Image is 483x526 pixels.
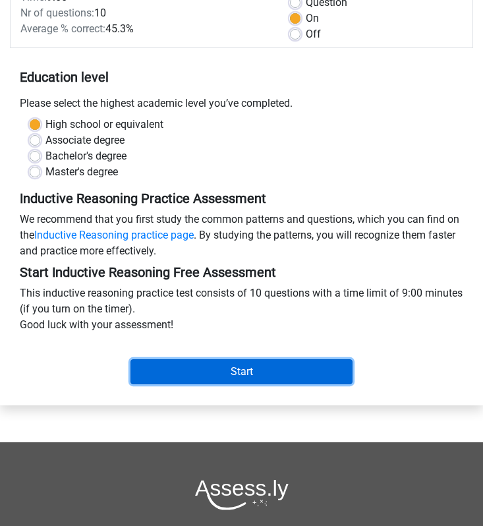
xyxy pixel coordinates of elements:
[45,164,118,180] label: Master's degree
[20,22,105,35] span: Average % correct:
[20,190,463,206] h5: Inductive Reasoning Practice Assessment
[20,7,94,19] span: Nr of questions:
[45,117,163,132] label: High school or equivalent
[306,26,321,42] label: Off
[10,96,473,117] div: Please select the highest academic level you’ve completed.
[306,11,319,26] label: On
[10,285,473,338] div: This inductive reasoning practice test consists of 10 questions with a time limit of 9:00 minutes...
[130,359,353,384] input: Start
[20,64,463,90] h5: Education level
[11,5,280,21] div: 10
[34,229,194,241] a: Inductive Reasoning practice page
[195,479,289,510] img: Assessly logo
[45,132,125,148] label: Associate degree
[20,264,463,280] h5: Start Inductive Reasoning Free Assessment
[10,212,473,264] div: We recommend that you first study the common patterns and questions, which you can find on the . ...
[45,148,127,164] label: Bachelor's degree
[11,21,280,37] div: 45.3%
